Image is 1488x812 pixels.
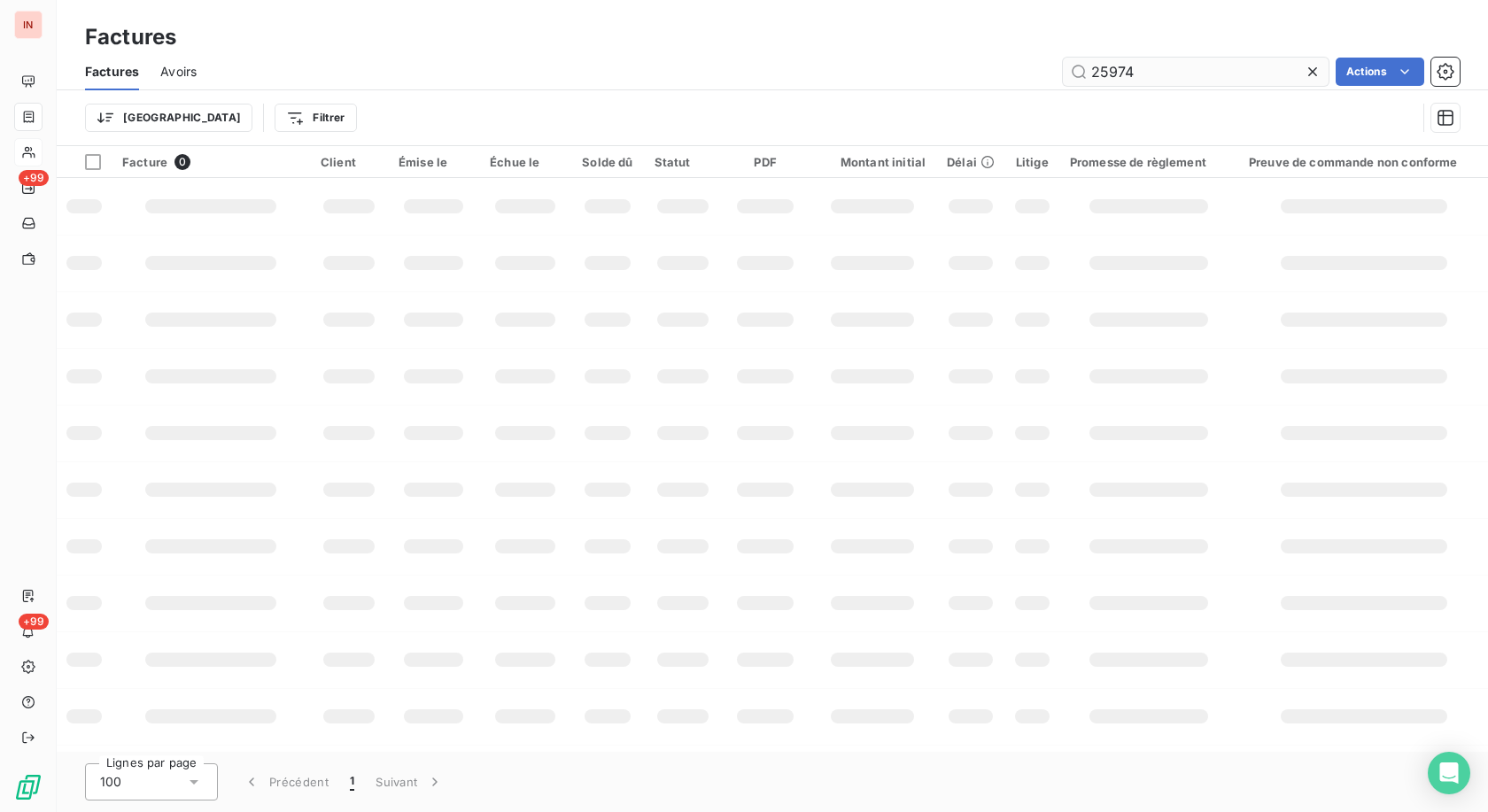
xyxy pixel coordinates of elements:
div: Échue le [490,155,561,169]
div: Litige [1016,155,1049,169]
button: 1 [339,763,365,800]
h3: Factures [85,21,176,53]
span: +99 [19,170,49,186]
div: Montant initial [819,155,926,169]
div: Preuve de commande non conforme [1249,155,1479,169]
span: Avoirs [160,63,197,81]
button: Précédent [232,763,339,800]
span: 1 [350,773,354,791]
span: Facture [122,155,167,169]
div: IN [14,11,43,39]
button: Filtrer [275,104,356,132]
span: 100 [100,773,121,791]
button: Actions [1336,58,1424,86]
span: Factures [85,63,139,81]
div: Promesse de règlement [1070,155,1228,169]
span: 0 [174,154,190,170]
img: Logo LeanPay [14,773,43,801]
span: +99 [19,614,49,630]
div: Statut [655,155,712,169]
input: Rechercher [1063,58,1329,86]
div: PDF [732,155,797,169]
div: Solde dû [582,155,632,169]
div: Client [321,155,377,169]
button: [GEOGRAPHIC_DATA] [85,104,252,132]
div: Open Intercom Messenger [1428,752,1470,794]
div: Délai [947,155,995,169]
div: Émise le [399,155,469,169]
button: Suivant [365,763,454,800]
